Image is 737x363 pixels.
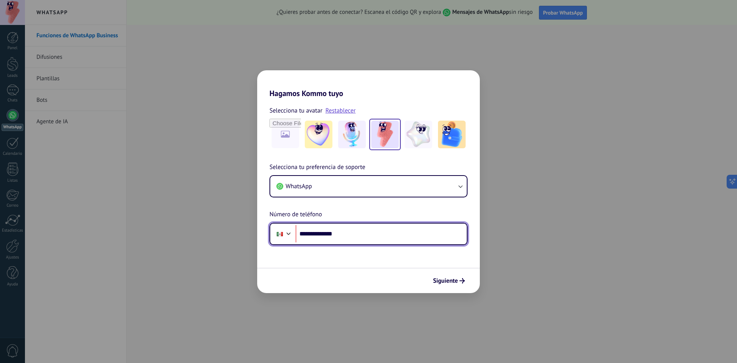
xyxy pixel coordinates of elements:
span: Número de teléfono [269,210,322,220]
img: -2.jpeg [338,121,366,148]
span: Selecciona tu avatar [269,106,322,116]
div: Mexico: + 52 [273,226,287,242]
span: Siguiente [433,278,458,283]
h2: Hagamos Kommo tuyo [257,70,480,98]
span: WhatsApp [286,182,312,190]
img: -1.jpeg [305,121,332,148]
a: Restablecer [326,107,356,114]
img: -5.jpeg [438,121,466,148]
button: Siguiente [430,274,468,287]
img: -4.jpeg [405,121,432,148]
span: Selecciona tu preferencia de soporte [269,162,365,172]
img: -3.jpeg [371,121,399,148]
button: WhatsApp [270,176,467,197]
